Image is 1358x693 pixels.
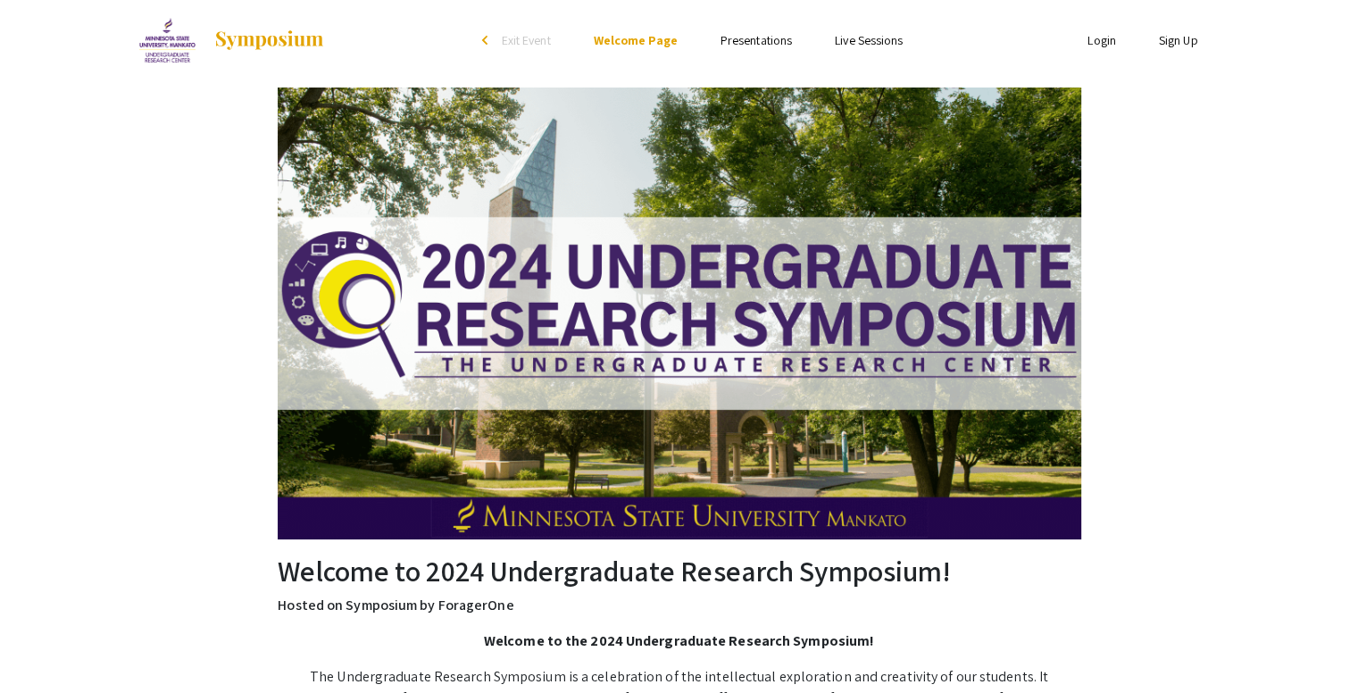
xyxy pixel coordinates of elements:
[13,613,76,680] iframe: Chat
[835,32,903,48] a: Live Sessions
[502,32,551,48] span: Exit Event
[213,29,325,51] img: Symposium by ForagerOne
[484,631,874,650] strong: Welcome to the 2024 Undergraduate Research Symposium!
[594,32,678,48] a: Welcome Page
[482,35,493,46] div: arrow_back_ios
[278,88,1081,539] img: 2024 Undergraduate Research Symposium
[278,595,1079,616] p: Hosted on Symposium by ForagerOne
[139,18,196,63] img: 2024 Undergraduate Research Symposium
[1159,32,1198,48] a: Sign Up
[721,32,792,48] a: Presentations
[1087,32,1116,48] a: Login
[278,554,1079,588] h2: Welcome to 2024 Undergraduate Research Symposium!
[139,18,326,63] a: 2024 Undergraduate Research Symposium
